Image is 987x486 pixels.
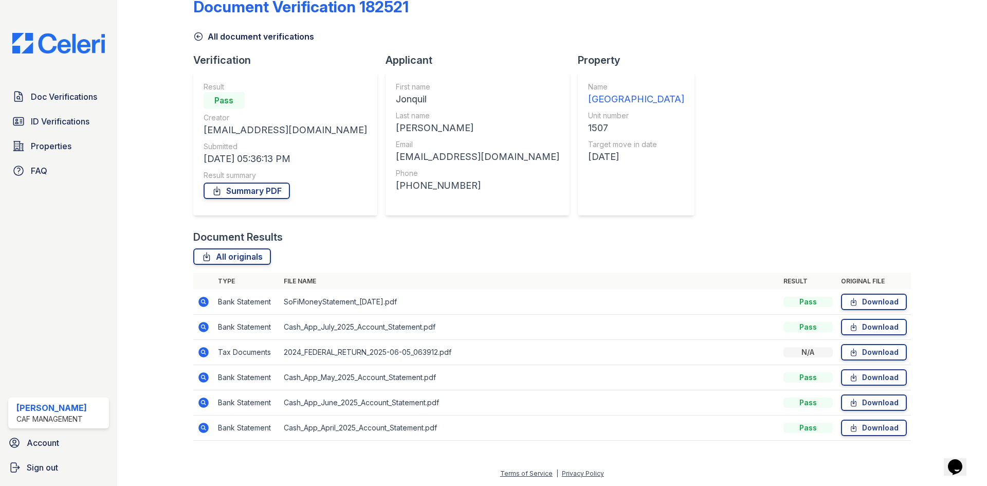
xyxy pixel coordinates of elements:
[193,53,386,67] div: Verification
[4,457,113,478] a: Sign out
[944,445,977,476] iframe: chat widget
[837,273,911,290] th: Original file
[27,437,59,449] span: Account
[841,319,907,335] a: Download
[588,139,684,150] div: Target move in date
[8,136,109,156] a: Properties
[204,183,290,199] a: Summary PDF
[8,160,109,181] a: FAQ
[578,53,703,67] div: Property
[280,390,779,416] td: Cash_App_June_2025_Account_Statement.pdf
[783,322,833,332] div: Pass
[386,53,578,67] div: Applicant
[396,178,559,193] div: [PHONE_NUMBER]
[396,82,559,92] div: First name
[280,273,779,290] th: File name
[588,82,684,92] div: Name
[841,344,907,361] a: Download
[8,111,109,132] a: ID Verifications
[31,140,71,152] span: Properties
[783,398,833,408] div: Pass
[280,416,779,441] td: Cash_App_April_2025_Account_Statement.pdf
[214,315,280,340] td: Bank Statement
[280,315,779,340] td: Cash_App_July_2025_Account_Statement.pdf
[31,115,89,128] span: ID Verifications
[841,394,907,411] a: Download
[204,152,367,166] div: [DATE] 05:36:13 PM
[31,165,47,177] span: FAQ
[204,170,367,181] div: Result summary
[783,297,833,307] div: Pass
[779,273,837,290] th: Result
[396,111,559,121] div: Last name
[193,248,271,265] a: All originals
[193,30,314,43] a: All document verifications
[280,340,779,365] td: 2024_FEDERAL_RETURN_2025-06-05_063912.pdf
[783,372,833,383] div: Pass
[193,230,283,244] div: Document Results
[396,92,559,106] div: Jonquil
[588,150,684,164] div: [DATE]
[280,365,779,390] td: Cash_App_May_2025_Account_Statement.pdf
[396,139,559,150] div: Email
[562,470,604,477] a: Privacy Policy
[204,113,367,123] div: Creator
[588,82,684,106] a: Name [GEOGRAPHIC_DATA]
[396,150,559,164] div: [EMAIL_ADDRESS][DOMAIN_NAME]
[556,470,558,477] div: |
[588,111,684,121] div: Unit number
[4,33,113,53] img: CE_Logo_Blue-a8612792a0a2168367f1c8372b55b34899dd931a85d93a1a3d3e32e68fde9ad4.png
[214,416,280,441] td: Bank Statement
[31,91,97,103] span: Doc Verifications
[214,273,280,290] th: Type
[204,82,367,92] div: Result
[841,420,907,436] a: Download
[16,402,87,414] div: [PERSON_NAME]
[588,121,684,135] div: 1507
[783,347,833,357] div: N/A
[16,414,87,424] div: CAF Management
[588,92,684,106] div: [GEOGRAPHIC_DATA]
[27,461,58,474] span: Sign out
[280,290,779,315] td: SoFiMoneyStatement_[DATE].pdf
[214,290,280,315] td: Bank Statement
[204,123,367,137] div: [EMAIL_ADDRESS][DOMAIN_NAME]
[204,141,367,152] div: Submitted
[214,340,280,365] td: Tax Documents
[214,390,280,416] td: Bank Statement
[783,423,833,433] div: Pass
[204,92,245,109] div: Pass
[841,369,907,386] a: Download
[396,168,559,178] div: Phone
[396,121,559,135] div: [PERSON_NAME]
[214,365,280,390] td: Bank Statement
[4,433,113,453] a: Account
[841,294,907,310] a: Download
[8,86,109,107] a: Doc Verifications
[500,470,553,477] a: Terms of Service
